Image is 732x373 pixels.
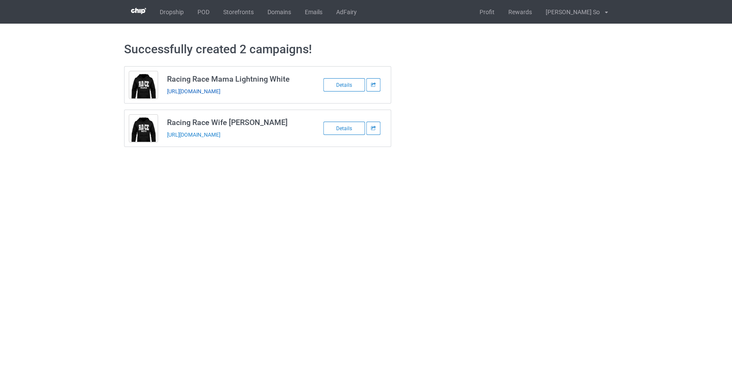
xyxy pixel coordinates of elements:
a: [URL][DOMAIN_NAME] [167,131,220,138]
a: Details [323,81,366,88]
div: Details [323,78,365,92]
h3: Racing Race Wife [PERSON_NAME] [167,117,303,127]
h3: Racing Race Mama Lightning White [167,74,303,84]
img: 3d383065fc803cdd16c62507c020ddf8.png [131,8,146,14]
h1: Successfully created 2 campaigns! [124,42,608,57]
div: [PERSON_NAME] So [539,1,600,23]
a: [URL][DOMAIN_NAME] [167,88,220,95]
a: Details [323,125,366,131]
div: Details [323,122,365,135]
